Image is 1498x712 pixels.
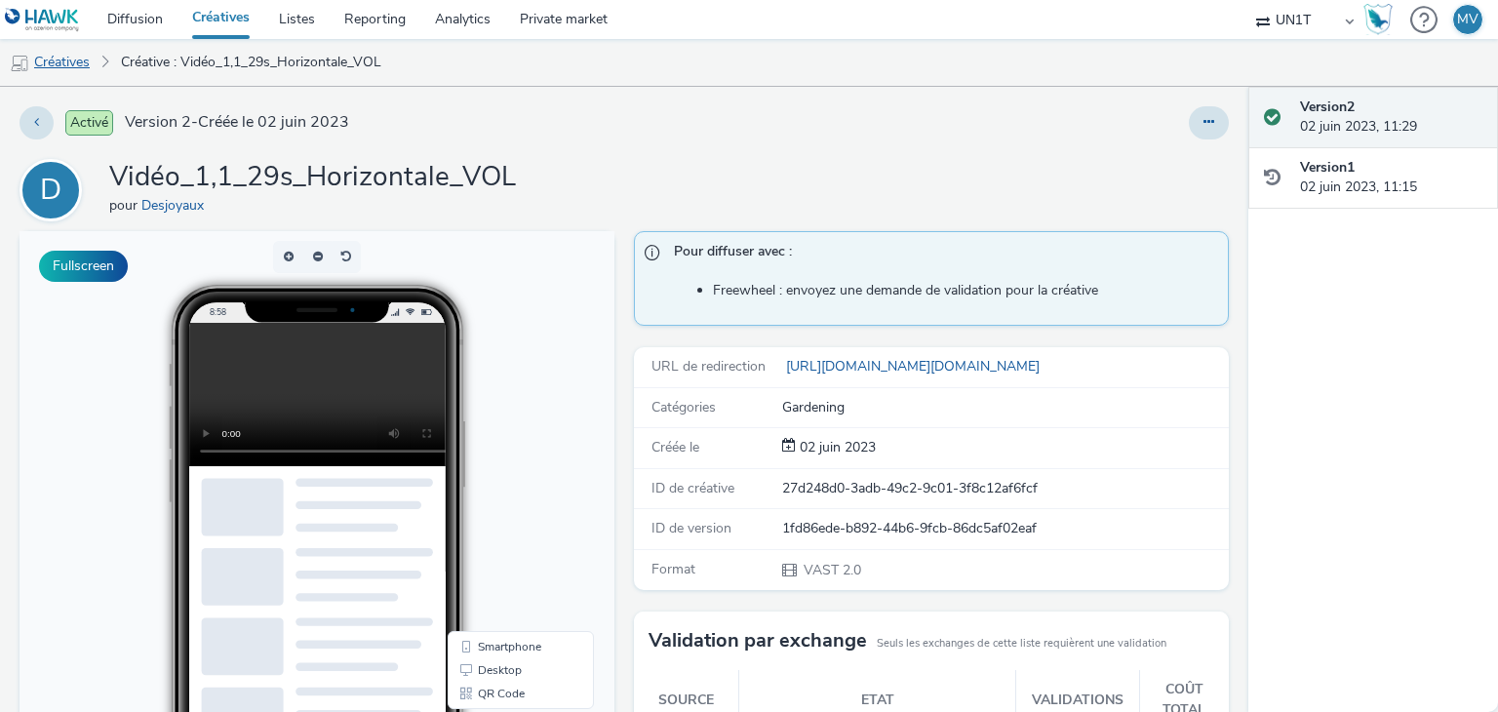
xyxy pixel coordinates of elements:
[1300,98,1355,116] strong: Version 2
[651,357,766,376] span: URL de redirection
[651,479,734,497] span: ID de créative
[65,110,113,136] span: Activé
[40,163,61,218] div: D
[713,281,1218,300] li: Freewheel : envoyez une demande de validation pour la créative
[1363,4,1400,35] a: Hawk Academy
[39,251,128,282] button: Fullscreen
[5,8,80,32] img: undefined Logo
[432,451,571,474] li: QR Code
[1300,158,1482,198] div: 02 juin 2023, 11:15
[651,438,699,456] span: Créée le
[458,410,522,421] span: Smartphone
[1457,5,1478,34] div: MV
[458,456,505,468] span: QR Code
[782,519,1227,538] div: 1fd86ede-b892-44b6-9fcb-86dc5af02eaf
[651,519,731,537] span: ID de version
[109,196,141,215] span: pour
[649,626,867,655] h3: Validation par exchange
[877,636,1166,652] small: Seuls les exchanges de cette liste requièrent une validation
[674,242,1208,267] span: Pour diffuser avec :
[190,75,207,86] span: 8:58
[782,479,1227,498] div: 27d248d0-3adb-49c2-9c01-3f8c12af6fcf
[141,196,212,215] a: Desjoyaux
[651,398,716,416] span: Catégories
[432,427,571,451] li: Desktop
[796,438,876,456] span: 02 juin 2023
[10,54,29,73] img: mobile
[1363,4,1393,35] img: Hawk Academy
[111,39,391,86] a: Créative : Vidéo_1,1_29s_Horizontale_VOL
[1300,98,1482,138] div: 02 juin 2023, 11:29
[125,111,349,134] span: Version 2 - Créée le 02 juin 2023
[782,398,1227,417] div: Gardening
[802,561,861,579] span: VAST 2.0
[20,180,90,199] a: D
[458,433,502,445] span: Desktop
[432,404,571,427] li: Smartphone
[651,560,695,578] span: Format
[1300,158,1355,177] strong: Version 1
[109,159,516,196] h1: Vidéo_1,1_29s_Horizontale_VOL
[782,357,1047,376] a: [URL][DOMAIN_NAME][DOMAIN_NAME]
[796,438,876,457] div: Création 02 juin 2023, 11:15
